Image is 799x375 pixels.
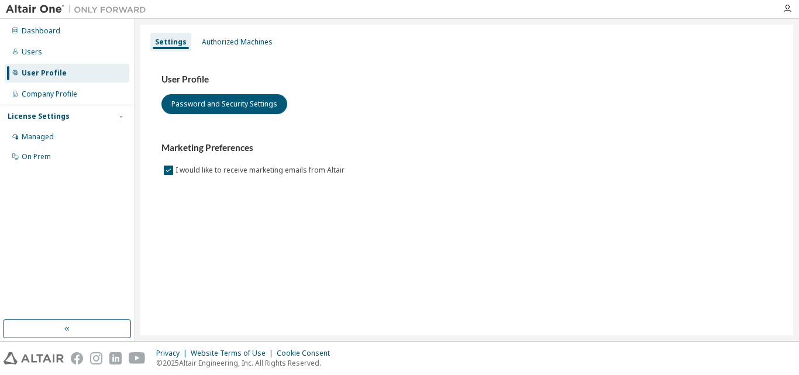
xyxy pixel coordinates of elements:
img: youtube.svg [129,352,146,364]
img: altair_logo.svg [4,352,64,364]
h3: Marketing Preferences [161,142,772,154]
img: Altair One [6,4,152,15]
div: Privacy [156,349,191,358]
div: Dashboard [22,26,60,36]
div: Managed [22,132,54,142]
div: Company Profile [22,90,77,99]
button: Password and Security Settings [161,94,287,114]
div: User Profile [22,68,67,78]
h3: User Profile [161,74,772,85]
div: Website Terms of Use [191,349,277,358]
div: Cookie Consent [277,349,337,358]
img: instagram.svg [90,352,102,364]
div: On Prem [22,152,51,161]
div: License Settings [8,112,70,121]
label: I would like to receive marketing emails from Altair [175,163,347,177]
img: linkedin.svg [109,352,122,364]
p: © 2025 Altair Engineering, Inc. All Rights Reserved. [156,358,337,368]
img: facebook.svg [71,352,83,364]
div: Settings [155,37,187,47]
div: Authorized Machines [202,37,273,47]
div: Users [22,47,42,57]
